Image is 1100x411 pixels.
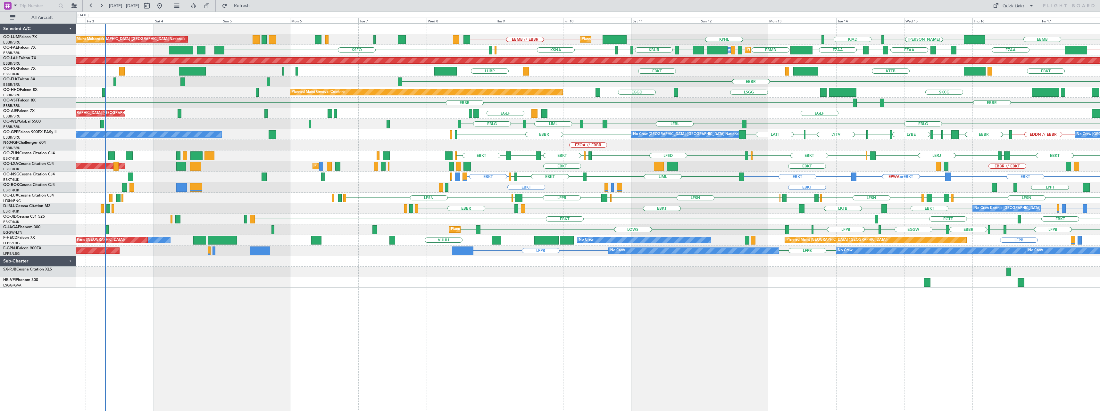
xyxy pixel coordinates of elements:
[495,18,563,23] div: Thu 9
[427,18,495,23] div: Wed 8
[86,18,154,23] div: Fri 3
[7,12,70,23] button: All Aircraft
[109,3,139,9] span: [DATE] - [DATE]
[3,183,19,187] span: OO-ROK
[222,18,290,23] div: Sun 5
[3,67,18,71] span: OO-FSX
[582,35,698,44] div: Planned Maint [GEOGRAPHIC_DATA] ([GEOGRAPHIC_DATA] National)
[633,130,740,139] div: No Crew [GEOGRAPHIC_DATA] ([GEOGRAPHIC_DATA] National)
[20,1,56,11] input: Trip Number
[314,161,389,171] div: Planned Maint Kortrijk-[GEOGRAPHIC_DATA]
[3,114,21,119] a: EBBR/BRU
[768,18,836,23] div: Mon 13
[3,141,18,145] span: N604GF
[3,209,19,214] a: EBKT/KJK
[3,77,18,81] span: OO-ELK
[3,109,17,113] span: OO-AIE
[3,88,37,92] a: OO-HHOFalcon 8X
[358,18,427,23] div: Tue 7
[990,1,1037,11] button: Quick Links
[3,220,19,224] a: EBKT/KJK
[3,93,21,98] a: EBBR/BRU
[1028,246,1043,255] div: No Crew
[3,173,55,176] a: OO-NSGCessna Citation CJ4
[229,4,255,8] span: Refresh
[1003,3,1024,10] div: Quick Links
[219,1,257,11] button: Refresh
[3,46,18,50] span: OO-FAE
[610,246,625,255] div: No Crew
[3,194,18,197] span: OO-LUX
[17,15,68,20] span: All Aircraft
[3,251,20,256] a: LFPB/LBG
[3,204,50,208] a: D-IBLUCessna Citation M2
[3,225,18,229] span: G-JAGA
[563,18,631,23] div: Fri 10
[3,225,40,229] a: G-JAGAPhenom 300
[451,225,552,234] div: Planned Maint [GEOGRAPHIC_DATA] ([GEOGRAPHIC_DATA])
[3,99,18,102] span: OO-VSF
[290,18,358,23] div: Mon 6
[3,56,36,60] a: OO-LAHFalcon 7X
[3,156,19,161] a: EBKT/KJK
[3,215,45,219] a: OO-JIDCessna CJ1 525
[3,72,19,77] a: EBKT/KJK
[3,268,16,271] span: SX-RJB
[3,167,19,172] a: EBKT/KJK
[3,173,19,176] span: OO-NSG
[3,125,21,129] a: EBBR/BRU
[3,268,52,271] a: SX-RJBCessna Citation XLS
[3,151,19,155] span: OO-ZUN
[3,82,21,87] a: EBBR/BRU
[3,120,19,124] span: OO-WLP
[3,99,36,102] a: OO-VSFFalcon 8X
[3,120,41,124] a: OO-WLPGlobal 5500
[3,177,19,182] a: EBKT/KJK
[3,35,37,39] a: OO-LUMFalcon 7X
[3,35,19,39] span: OO-LUM
[3,46,36,50] a: OO-FAEFalcon 7X
[974,204,1040,213] div: No Crew Kortrijk-[GEOGRAPHIC_DATA]
[3,130,56,134] a: OO-GPEFalcon 900EX EASy II
[787,235,888,245] div: Planned Maint [GEOGRAPHIC_DATA] ([GEOGRAPHIC_DATA])
[78,13,88,18] div: [DATE]
[3,61,21,66] a: EBBR/BRU
[292,87,345,97] div: Planned Maint Geneva (Cointrin)
[3,204,16,208] span: D-IBLU
[3,40,21,45] a: EBBR/BRU
[3,77,35,81] a: OO-ELKFalcon 8X
[3,183,55,187] a: OO-ROKCessna Citation CJ4
[579,235,594,245] div: No Crew
[154,18,222,23] div: Sat 4
[3,146,21,150] a: EBBR/BRU
[3,194,54,197] a: OO-LUXCessna Citation CJ4
[3,135,21,140] a: EBBR/BRU
[631,18,700,23] div: Sat 11
[3,109,35,113] a: OO-AIEFalcon 7X
[3,283,21,288] a: LSGG/GVA
[836,18,904,23] div: Tue 14
[700,18,768,23] div: Sun 12
[3,56,19,60] span: OO-LAH
[3,162,54,166] a: OO-LXACessna Citation CJ4
[3,278,16,282] span: HB-VPI
[3,151,55,155] a: OO-ZUNCessna Citation CJ4
[3,162,18,166] span: OO-LXA
[67,35,119,44] div: AOG Maint Melsbroek Air Base
[904,18,972,23] div: Wed 15
[3,230,22,235] a: EGGW/LTN
[3,246,17,250] span: F-GPNJ
[3,141,46,145] a: N604GFChallenger 604
[747,45,803,55] div: Planned Maint Melsbroek Air Base
[57,235,125,245] div: AOG Maint Paris ([GEOGRAPHIC_DATA])
[3,241,20,246] a: LFPB/LBG
[3,215,17,219] span: OO-JID
[3,88,20,92] span: OO-HHO
[3,103,21,108] a: EBBR/BRU
[972,18,1041,23] div: Thu 16
[3,188,19,193] a: EBKT/KJK
[3,198,21,203] a: LFSN/ENC
[3,67,36,71] a: OO-FSXFalcon 7X
[3,236,35,240] a: F-HECDFalcon 7X
[3,51,21,55] a: EBBR/BRU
